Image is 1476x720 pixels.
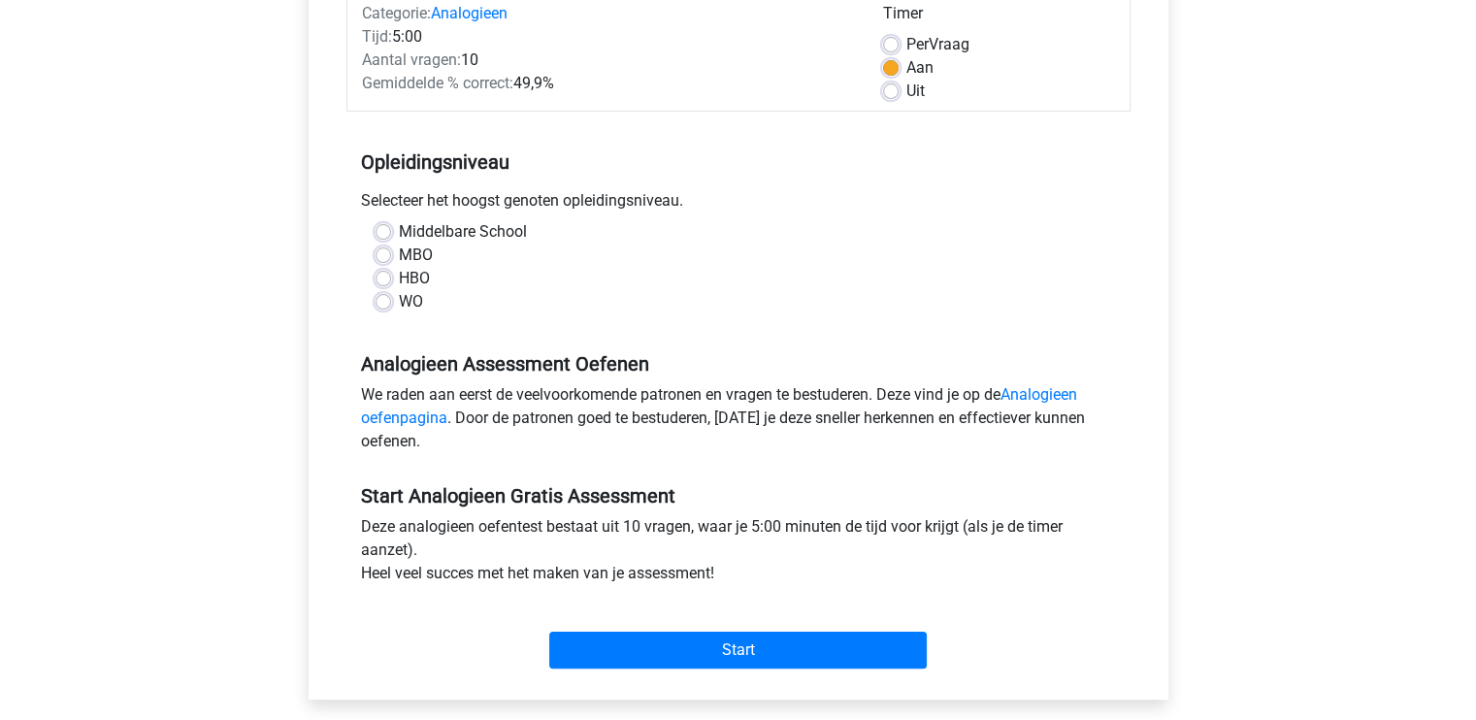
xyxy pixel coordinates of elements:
[362,74,513,92] span: Gemiddelde % correct:
[362,27,392,46] span: Tijd:
[549,632,927,669] input: Start
[399,244,433,267] label: MBO
[399,220,527,244] label: Middelbare School
[399,267,430,290] label: HBO
[431,4,508,22] a: Analogieen
[883,2,1115,33] div: Timer
[399,290,423,313] label: WO
[347,49,869,72] div: 10
[361,484,1116,507] h5: Start Analogieen Gratis Assessment
[361,352,1116,376] h5: Analogieen Assessment Oefenen
[906,33,969,56] label: Vraag
[347,25,869,49] div: 5:00
[906,56,934,80] label: Aan
[346,189,1131,220] div: Selecteer het hoogst genoten opleidingsniveau.
[361,143,1116,181] h5: Opleidingsniveau
[906,35,929,53] span: Per
[906,80,925,103] label: Uit
[346,515,1131,593] div: Deze analogieen oefentest bestaat uit 10 vragen, waar je 5:00 minuten de tijd voor krijgt (als je...
[347,72,869,95] div: 49,9%
[362,50,461,69] span: Aantal vragen:
[362,4,431,22] span: Categorie:
[346,383,1131,461] div: We raden aan eerst de veelvoorkomende patronen en vragen te bestuderen. Deze vind je op de . Door...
